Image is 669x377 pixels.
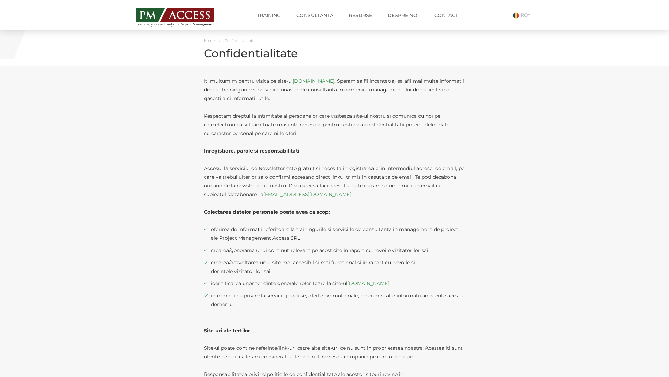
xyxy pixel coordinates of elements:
a: Despre noi [382,8,424,22]
p: Iti multumim pentru vizita pe site-ul . Speram sa fii incantat(a) sa afli mai multe informatii de... [204,77,465,103]
img: Romana [513,12,519,19]
img: PM ACCESS - Echipa traineri si consultanti certificati PMP: Narciss Popescu, Mihai Olaru, Monica ... [136,8,214,22]
strong: Site-uri ale tertilor [204,327,250,334]
p: Respectam dreptul la intimitate al persoanelor care viziteaza site-ul nostru si comunica cu noi p... [204,112,465,138]
strong: Colectarea datelor personale poate avea ca scop: [204,209,330,215]
a: Training și Consultanță în Project Management [136,6,228,26]
a: [EMAIL_ADDRESS][DOMAIN_NAME] [263,191,351,198]
p: Site-ul poate contine referinte/link-uri catre alte site-uri ce nu sunt in proprietatea noastra. ... [204,344,465,361]
span: crearea/generarea unui continut relevant pe acest site in raport cu nevoile vizitatorilor sai [211,246,465,255]
span: Confidentialitate [225,38,254,43]
a: RO [513,12,533,18]
a: Training [252,8,286,22]
strong: Inregistrare, parole si responsabilitati [204,148,299,154]
span: informatii cu privire la servicii, produse, oferte promotionale, precum si alte informatii adiace... [211,291,465,309]
span: crearea/dezvoltarea unui site mai accesibil si mai functional si in raport cu nevoile si dorintel... [211,258,465,276]
a: Resurse [344,8,377,22]
a: Consultanta [291,8,339,22]
span: Training și Consultanță în Project Management [136,22,228,26]
a: Contact [429,8,463,22]
span: oferirea de informaţii referitoare la trainingurile si serviciile de consultanta in management de... [211,225,465,243]
a: Home [204,38,215,43]
p: Accesul la serviciul de Newsletter este gratuit si necesita inregistrarea prin intermediul adrese... [204,164,465,199]
span: identificarea unor tendinte generale referitoare la site-ul [211,279,465,288]
h1: Confidentialitate [204,47,465,59]
a: [DOMAIN_NAME] [347,280,389,287]
a: [DOMAIN_NAME] [293,78,334,84]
